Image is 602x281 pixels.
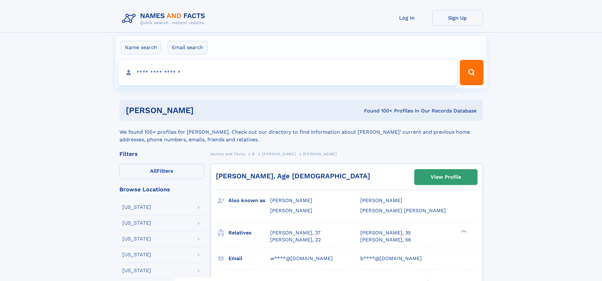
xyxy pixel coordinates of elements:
a: [PERSON_NAME], 56 [360,236,411,243]
h3: Also known as [228,195,270,206]
span: All [150,168,157,174]
a: [PERSON_NAME] [262,150,296,158]
a: Log In [382,10,432,26]
h1: [PERSON_NAME] [126,106,279,114]
h3: Relatives [228,227,270,238]
h3: Email [228,253,270,264]
a: Names and Facts [210,150,245,158]
span: [PERSON_NAME] [360,197,402,203]
div: [US_STATE] [122,205,151,210]
a: [PERSON_NAME], 37 [270,229,320,236]
label: Email search [168,41,207,54]
a: [PERSON_NAME], Age [DEMOGRAPHIC_DATA] [216,172,370,180]
div: [US_STATE] [122,252,151,257]
label: Filters [119,164,204,179]
button: Search Button [460,60,483,85]
div: Browse Locations [119,187,204,192]
span: [PERSON_NAME] [262,152,296,156]
span: [PERSON_NAME] [270,197,312,203]
a: B [252,150,255,158]
div: [US_STATE] [122,220,151,226]
div: Filters [119,151,204,157]
div: Found 100+ Profiles In Our Records Database [279,107,477,114]
span: [PERSON_NAME] [PERSON_NAME] [360,208,446,214]
input: search input [119,60,457,85]
a: [PERSON_NAME], 22 [270,236,321,243]
label: Name search [121,41,161,54]
span: [PERSON_NAME] [303,152,337,156]
img: Logo Names and Facts [119,10,210,27]
div: [US_STATE] [122,236,151,241]
div: ❯ [459,229,467,233]
a: Sign Up [432,10,483,26]
div: We found 100+ profiles for [PERSON_NAME]. Check out our directory to find information about [PERS... [119,121,483,144]
a: [PERSON_NAME], 35 [360,229,411,236]
div: View Profile [431,170,461,184]
div: [US_STATE] [122,268,151,273]
span: B [252,152,255,156]
span: [PERSON_NAME] [270,208,312,214]
a: View Profile [415,169,477,185]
